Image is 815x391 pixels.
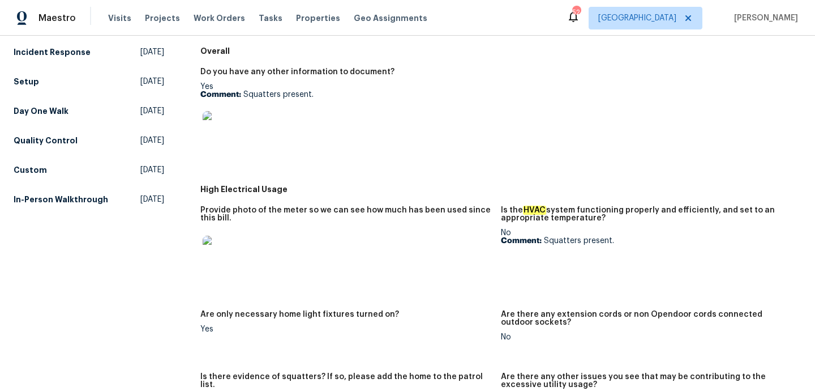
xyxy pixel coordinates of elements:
span: Geo Assignments [354,12,427,24]
span: [DATE] [140,164,164,176]
h5: Is the system functioning properly and efficiently, and set to an appropriate temperature? [501,206,792,222]
span: [DATE] [140,46,164,58]
span: Properties [296,12,340,24]
h5: Setup [14,76,39,87]
h5: High Electrical Usage [200,184,801,195]
h5: Are there any other issues you see that may be contributing to the excessive utility usage? [501,373,792,389]
div: 52 [572,7,580,18]
span: [DATE] [140,194,164,205]
span: Maestro [38,12,76,24]
h5: Custom [14,164,47,176]
a: In-Person Walkthrough[DATE] [14,189,164,210]
span: [PERSON_NAME] [730,12,798,24]
em: HVAC [523,206,546,215]
a: Quality Control[DATE] [14,130,164,151]
a: Day One Walk[DATE] [14,101,164,121]
h5: Are only necessary home light fixtures turned on? [200,311,399,318]
span: [DATE] [140,76,164,87]
p: Squatters present. [200,91,492,99]
span: [GEOGRAPHIC_DATA] [598,12,676,24]
a: Setup[DATE] [14,71,164,92]
p: Squatters present. [501,237,792,245]
span: Work Orders [194,12,245,24]
h5: Are there any extension cords or non Opendoor cords connected outdoor sockets? [501,311,792,326]
div: Yes [200,325,492,333]
h5: Quality Control [14,135,78,146]
div: No [501,333,792,341]
h5: Is there evidence of squatters? If so, please add the home to the patrol list. [200,373,492,389]
span: Tasks [259,14,282,22]
span: [DATE] [140,135,164,146]
h5: Provide photo of the meter so we can see how much has been used since this bill. [200,206,492,222]
h5: Do you have any other information to document? [200,68,394,76]
span: [DATE] [140,105,164,117]
b: Comment: [501,237,542,245]
span: Visits [108,12,131,24]
a: Custom[DATE] [14,160,164,180]
div: Yes [200,83,492,154]
h5: Incident Response [14,46,91,58]
h5: In-Person Walkthrough [14,194,108,205]
b: Comment: [200,91,241,99]
a: Incident Response[DATE] [14,42,164,62]
span: Projects [145,12,180,24]
h5: Day One Walk [14,105,68,117]
div: No [501,229,792,245]
h5: Overall [200,45,801,57]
